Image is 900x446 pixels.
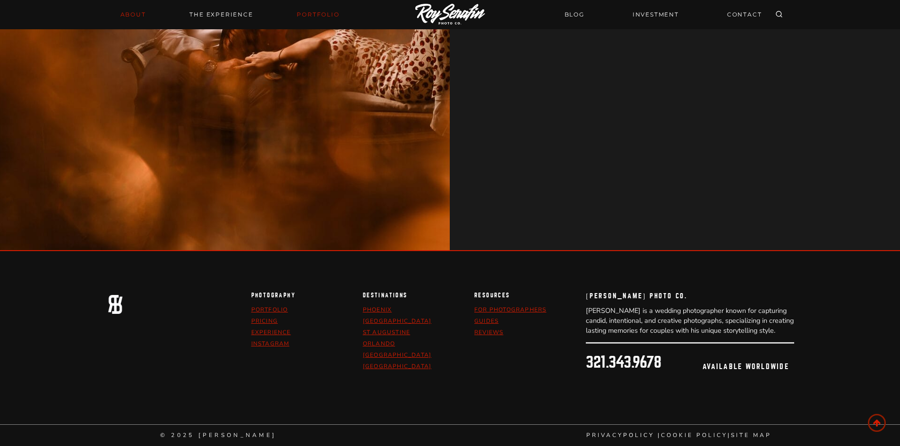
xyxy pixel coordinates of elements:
a: Scroll to top [868,414,886,432]
a: Site Map [731,431,771,439]
a: 321.343.9678 [586,354,661,370]
a: BLOG [559,6,590,23]
a: Instagram [251,340,290,347]
a: [GEOGRAPHIC_DATA] [363,351,431,359]
p: [PERSON_NAME] is a wedding photographer known for capturing candid, intentional, and creative pho... [586,306,794,335]
p: Policy | | [345,430,794,440]
p: © 2025 [PERSON_NAME] [106,430,331,440]
p: available worldwide [697,362,794,372]
a: INVESTMENT [627,6,685,23]
nav: Primary Navigation [115,8,345,21]
a: Guides [474,317,498,325]
nav: Secondary Navigation [559,6,768,23]
a: For Photographers [474,306,546,313]
img: Logo of a brand featuring the letters "R" and "B" intertwined, presented in a minimalist white de... [106,295,125,314]
a: [GEOGRAPHIC_DATA] [363,317,431,325]
a: Reviews [474,328,503,336]
a: Phoenix [363,306,392,313]
a: THE EXPERIENCE [184,8,258,21]
a: Portfolio [291,8,345,21]
h2: photography [251,293,355,298]
a: st augustine [363,328,410,336]
a: [GEOGRAPHIC_DATA] [363,362,431,370]
a: pricing [251,317,278,325]
h2: Destinations [363,293,467,298]
h2: resources [474,293,578,298]
a: Cookie Policy [661,431,728,439]
a: CONTACT [721,6,768,23]
a: orlando [363,340,395,347]
a: About [115,8,152,21]
button: View Search Form [772,8,786,21]
a: Privacy [586,431,623,439]
a: portfolio [251,306,288,313]
img: Logo of Roy Serafin Photo Co., featuring stylized text in white on a light background, representi... [415,4,485,26]
h2: [PERSON_NAME] Photo Co. [586,293,794,299]
a: Experience [251,328,291,336]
